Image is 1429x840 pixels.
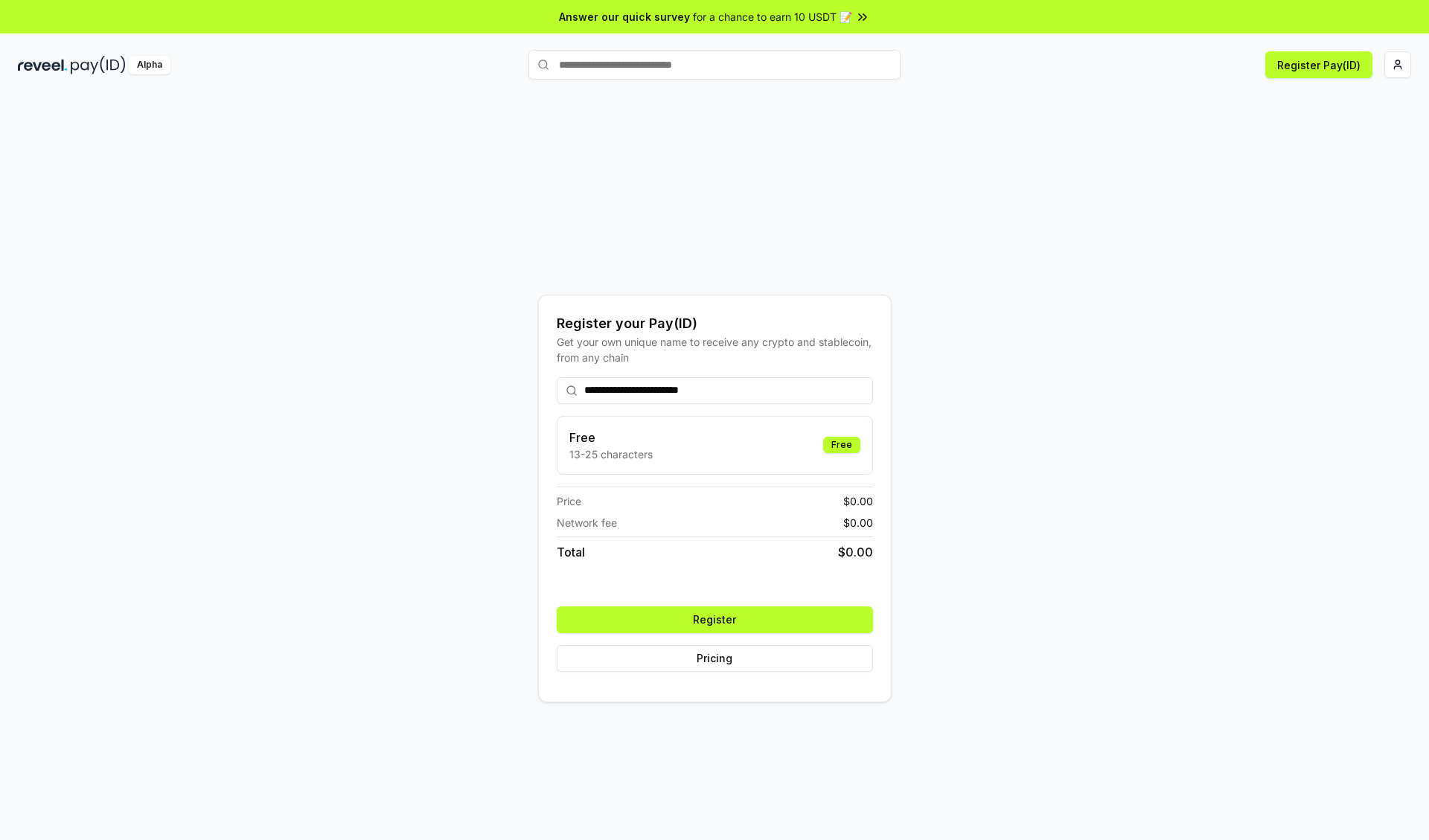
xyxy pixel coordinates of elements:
[843,493,873,509] span: $ 0.00
[557,313,873,334] div: Register your Pay(ID)
[693,9,852,25] span: for a chance to earn 10 USDT 📝
[129,56,170,74] div: Alpha
[557,493,581,509] span: Price
[1265,51,1372,78] button: Register Pay(ID)
[557,543,585,561] span: Total
[838,543,873,561] span: $ 0.00
[823,437,860,453] div: Free
[18,56,68,74] img: reveel_dark
[569,446,653,462] p: 13-25 characters
[559,9,690,25] span: Answer our quick survey
[557,515,617,530] span: Network fee
[557,606,873,633] button: Register
[569,429,653,446] h3: Free
[557,645,873,672] button: Pricing
[71,56,126,74] img: pay_id
[557,334,873,365] div: Get your own unique name to receive any crypto and stablecoin, from any chain
[843,515,873,530] span: $ 0.00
